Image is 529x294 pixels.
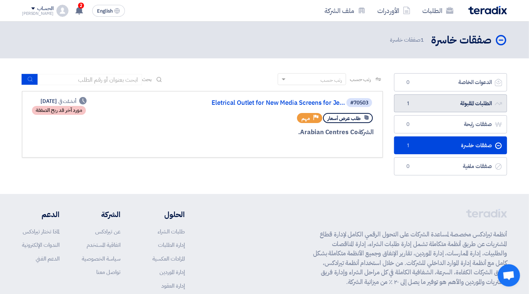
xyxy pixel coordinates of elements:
[78,3,84,9] span: 2
[152,255,185,263] a: المزادات العكسية
[159,268,185,276] a: إدارة الموردين
[301,115,310,122] span: مهم
[358,127,374,137] span: الشركة
[403,100,412,107] span: 1
[41,97,87,105] div: [DATE]
[82,255,120,263] a: سياسة الخصوصية
[142,75,152,83] span: بحث
[403,163,412,170] span: 0
[420,36,424,44] span: 1
[58,97,76,105] span: أنشئت في
[394,94,507,113] a: الطلبات المقبولة1
[82,209,120,220] li: الشركة
[328,115,361,122] span: طلب عرض أسعار
[158,241,185,249] a: إدارة الطلبات
[319,2,371,19] a: ملف الشركة
[431,33,491,48] h2: صفقات خاسرة
[320,76,342,84] div: رتب حسب
[498,264,520,287] a: Open chat
[36,255,59,263] a: الدعم الفني
[143,209,185,220] li: الحلول
[161,282,185,290] a: إدارة العقود
[394,157,507,175] a: صفقات ملغية0
[87,241,120,249] a: اتفاقية المستخدم
[350,75,371,83] span: رتب حسب
[92,5,125,17] button: English
[158,227,185,236] a: طلبات الشراء
[403,142,412,149] span: 1
[196,100,345,106] a: Eletrical Outlet for New Media Screens for Je...
[350,100,368,106] div: #70503
[394,115,507,133] a: صفقات رابحة0
[403,79,412,86] span: 0
[32,106,86,115] div: مورد آخر قد ربح الصفقة
[96,268,120,276] a: تواصل معنا
[37,6,53,12] div: الحساب
[468,6,507,14] img: Teradix logo
[22,12,54,16] div: [PERSON_NAME]
[371,2,416,19] a: الأوردرات
[403,121,412,128] span: 0
[22,209,59,220] li: الدعم
[97,9,113,14] span: English
[416,2,459,19] a: الطلبات
[57,5,68,17] img: profile_test.png
[313,230,507,287] p: أنظمة تيرادكس مخصصة لمساعدة الشركات على التحول الرقمي الكامل لإدارة قطاع المشتريات عن طريق أنظمة ...
[195,127,374,137] div: Arabian Centres Co.
[23,227,59,236] a: لماذا تختار تيرادكس
[390,36,425,44] span: صفقات خاسرة
[22,241,59,249] a: الندوات الإلكترونية
[394,73,507,91] a: الدعوات الخاصة0
[38,74,142,85] input: ابحث بعنوان أو رقم الطلب
[394,136,507,155] a: صفقات خاسرة1
[95,227,120,236] a: عن تيرادكس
